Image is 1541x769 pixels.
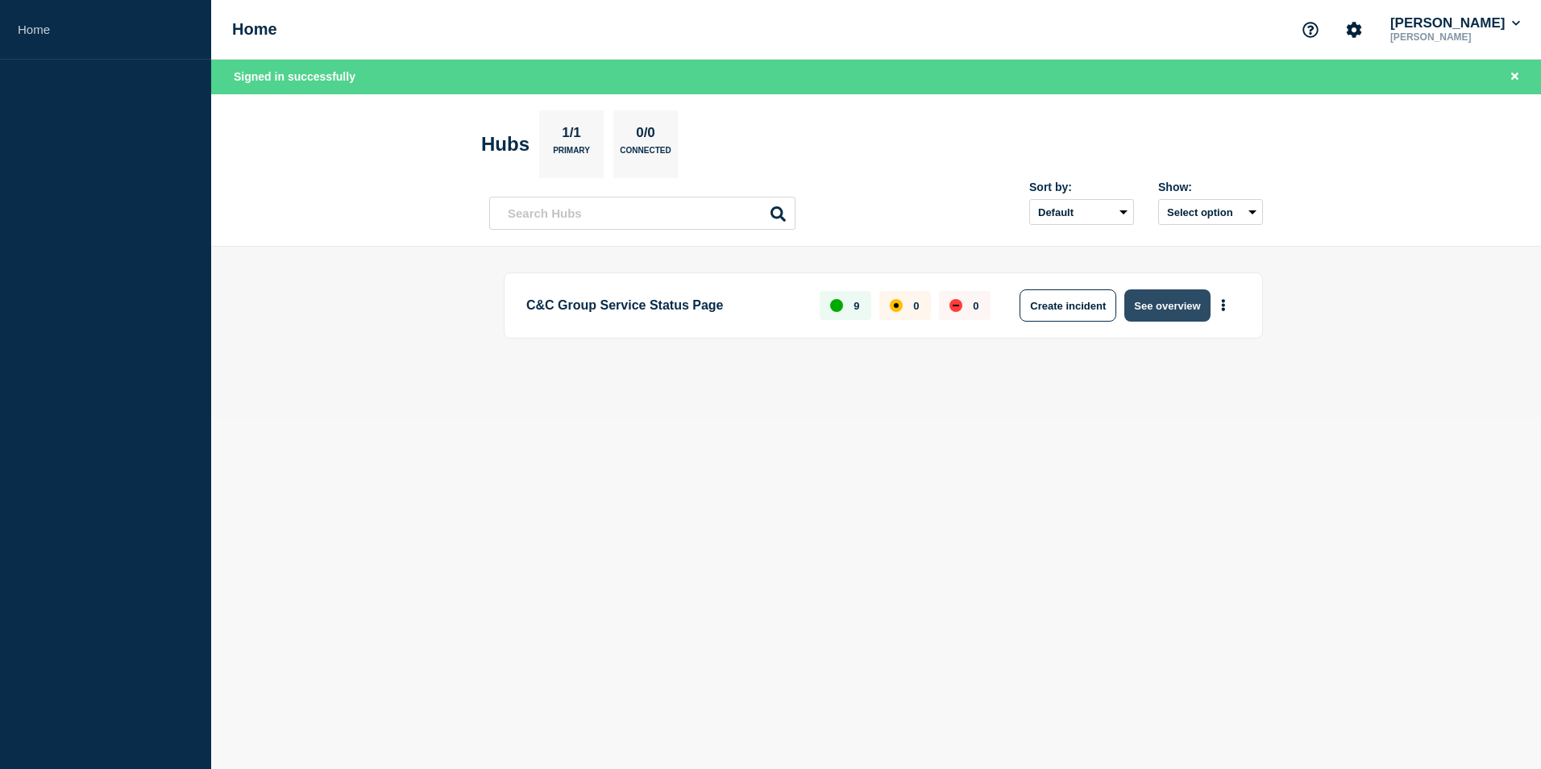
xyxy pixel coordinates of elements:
[489,197,795,230] input: Search Hubs
[913,300,919,312] p: 0
[556,125,588,146] p: 1/1
[949,299,962,312] div: down
[1337,13,1371,47] button: Account settings
[1124,289,1210,322] button: See overview
[620,146,671,163] p: Connected
[630,125,662,146] p: 0/0
[1029,199,1134,225] select: Sort by
[1020,289,1116,322] button: Create incident
[1158,181,1263,193] div: Show:
[232,20,277,39] h1: Home
[1029,181,1134,193] div: Sort by:
[973,300,978,312] p: 0
[526,289,801,322] p: C&C Group Service Status Page
[1387,15,1523,31] button: [PERSON_NAME]
[854,300,859,312] p: 9
[890,299,903,312] div: affected
[830,299,843,312] div: up
[1158,199,1263,225] button: Select option
[1505,68,1525,86] button: Close banner
[234,70,355,83] span: Signed in successfully
[481,133,530,156] h2: Hubs
[553,146,590,163] p: Primary
[1213,291,1234,321] button: More actions
[1294,13,1327,47] button: Support
[1387,31,1523,43] p: [PERSON_NAME]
